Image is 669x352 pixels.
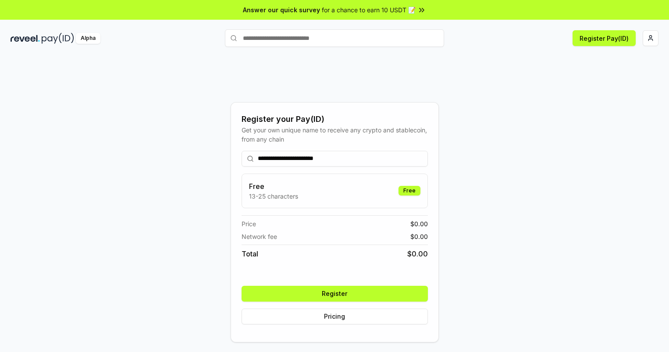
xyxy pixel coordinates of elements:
[242,249,258,259] span: Total
[242,113,428,125] div: Register your Pay(ID)
[242,125,428,144] div: Get your own unique name to receive any crypto and stablecoin, from any chain
[243,5,320,14] span: Answer our quick survey
[242,219,256,228] span: Price
[249,192,298,201] p: 13-25 characters
[322,5,416,14] span: for a chance to earn 10 USDT 📝
[242,232,277,241] span: Network fee
[410,219,428,228] span: $ 0.00
[11,33,40,44] img: reveel_dark
[399,186,420,196] div: Free
[573,30,636,46] button: Register Pay(ID)
[249,181,298,192] h3: Free
[76,33,100,44] div: Alpha
[242,309,428,324] button: Pricing
[407,249,428,259] span: $ 0.00
[242,286,428,302] button: Register
[410,232,428,241] span: $ 0.00
[42,33,74,44] img: pay_id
